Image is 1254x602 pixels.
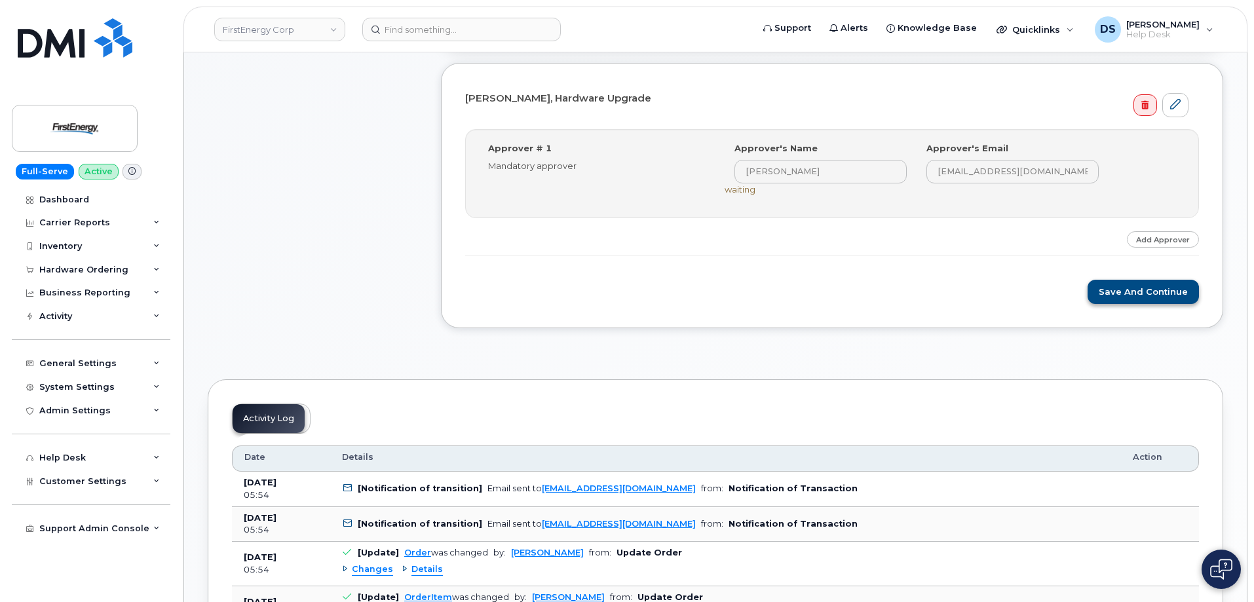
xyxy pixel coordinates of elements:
div: Email sent to [487,519,696,529]
b: [Notification of transition] [358,519,482,529]
input: Input [926,160,1099,183]
a: [PERSON_NAME] [532,592,605,602]
span: Details [411,563,443,576]
b: Notification of Transaction [729,483,858,493]
h4: [PERSON_NAME], Hardware Upgrade [465,93,1188,104]
a: [EMAIL_ADDRESS][DOMAIN_NAME] [542,483,696,493]
a: Add Approver [1127,231,1199,248]
input: Input [734,160,907,183]
div: Email sent to [487,483,696,493]
a: Order [404,548,431,557]
span: waiting [725,184,755,195]
span: Alerts [841,22,868,35]
span: from: [589,548,611,557]
b: Update Order [617,548,682,557]
span: DS [1100,22,1116,37]
span: Support [774,22,811,35]
b: [DATE] [244,552,276,562]
label: Approver's Name [734,142,818,155]
b: [DATE] [244,478,276,487]
div: Quicklinks [987,16,1083,43]
th: Action [1121,445,1199,472]
a: FirstEnergy Corp [214,18,345,41]
span: by: [514,592,527,602]
a: Knowledge Base [877,15,986,41]
span: from: [701,483,723,493]
div: 05:54 [244,489,318,501]
span: Knowledge Base [898,22,977,35]
b: Notification of Transaction [729,519,858,529]
div: Darryl Smith [1086,16,1223,43]
label: Approver # 1 [488,142,552,155]
button: Save and Continue [1088,280,1199,304]
span: Details [342,451,373,463]
span: from: [701,519,723,529]
input: Find something... [362,18,561,41]
div: 05:54 [244,524,318,536]
a: Alerts [820,15,877,41]
img: Open chat [1210,559,1232,580]
a: [PERSON_NAME] [511,548,584,557]
div: Mandatory approver [488,160,705,172]
label: Approver's Email [926,142,1008,155]
div: was changed [404,548,488,557]
span: from: [610,592,632,602]
b: Update Order [637,592,703,602]
div: 05:54 [244,564,318,576]
b: [DATE] [244,513,276,523]
b: [Notification of transition] [358,483,482,493]
span: Date [244,451,265,463]
span: Quicklinks [1012,24,1060,35]
span: Changes [352,563,393,576]
span: [PERSON_NAME] [1126,19,1200,29]
b: [Update] [358,592,399,602]
b: [Update] [358,548,399,557]
div: was changed [404,592,509,602]
a: OrderItem [404,592,452,602]
span: by: [493,548,506,557]
a: Support [754,15,820,41]
span: Help Desk [1126,29,1200,40]
a: [EMAIL_ADDRESS][DOMAIN_NAME] [542,519,696,529]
